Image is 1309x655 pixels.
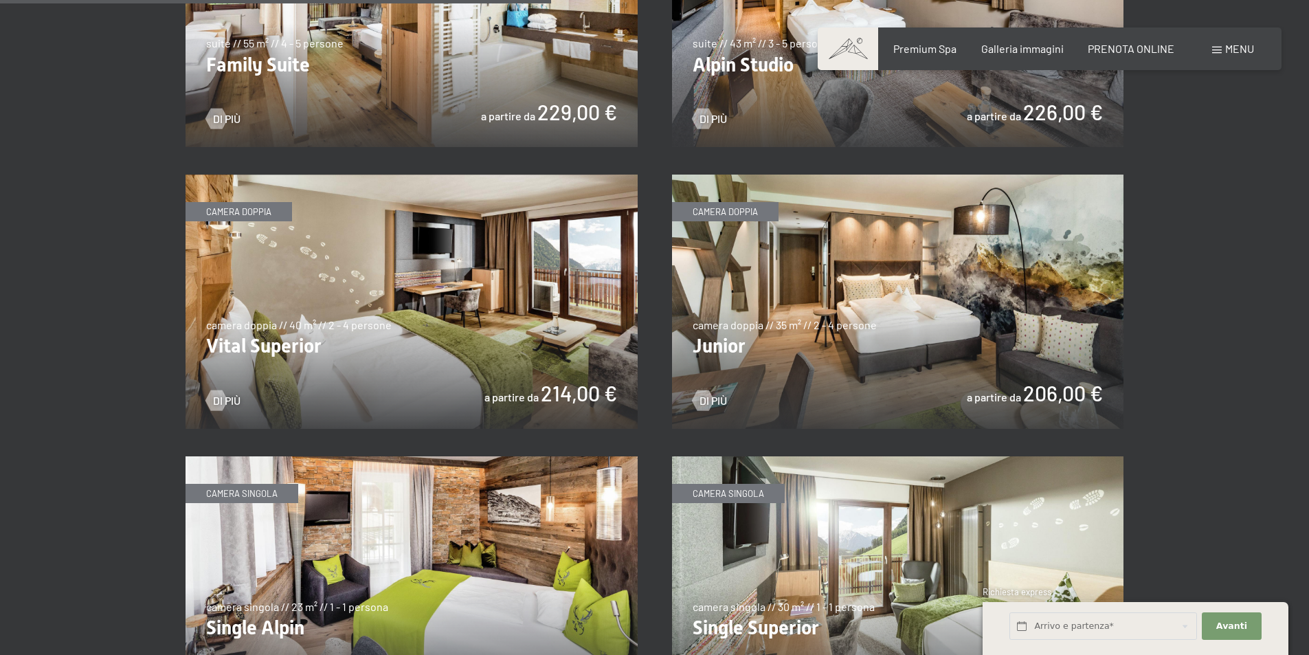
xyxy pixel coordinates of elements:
[981,42,1064,55] a: Galleria immagini
[186,457,638,465] a: Single Alpin
[672,175,1124,184] a: Junior
[1088,42,1174,55] a: PRENOTA ONLINE
[1202,612,1261,641] button: Avanti
[983,586,1051,597] span: Richiesta express
[693,111,727,126] a: Di più
[700,111,727,126] span: Di più
[213,111,240,126] span: Di più
[700,393,727,408] span: Di più
[893,42,956,55] a: Premium Spa
[206,111,240,126] a: Di più
[672,175,1124,429] img: Junior
[1216,620,1247,632] span: Avanti
[693,393,727,408] a: Di più
[186,175,638,184] a: Vital Superior
[206,393,240,408] a: Di più
[1225,42,1254,55] span: Menu
[186,175,638,429] img: Vital Superior
[213,393,240,408] span: Di più
[672,457,1124,465] a: Single Superior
